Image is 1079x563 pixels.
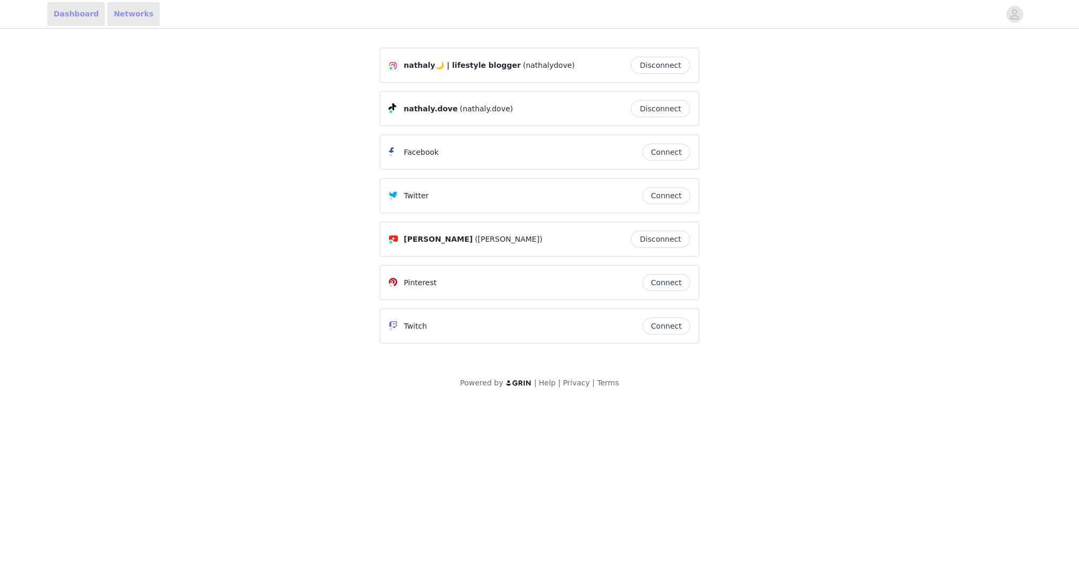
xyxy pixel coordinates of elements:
[563,379,590,387] a: Privacy
[404,147,439,158] p: Facebook
[404,190,429,201] p: Twitter
[460,103,513,115] span: (nathaly.dove)
[404,234,473,245] span: [PERSON_NAME]
[404,60,521,71] span: nathaly🌙 | lifestyle blogger
[539,379,556,387] a: Help
[47,2,105,26] a: Dashboard
[404,103,458,115] span: nathaly.dove
[592,379,595,387] span: |
[631,100,690,117] button: Disconnect
[107,2,160,26] a: Networks
[642,144,690,161] button: Connect
[631,231,690,248] button: Disconnect
[631,57,690,74] button: Disconnect
[642,318,690,335] button: Connect
[506,380,532,386] img: logo
[597,379,619,387] a: Terms
[475,234,542,245] span: ([PERSON_NAME])
[534,379,537,387] span: |
[404,277,437,288] p: Pinterest
[404,321,427,332] p: Twitch
[389,61,397,70] img: Instagram Icon
[1010,6,1020,23] div: avatar
[523,60,575,71] span: (nathalydove)
[558,379,561,387] span: |
[460,379,503,387] span: Powered by
[642,274,690,291] button: Connect
[642,187,690,204] button: Connect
